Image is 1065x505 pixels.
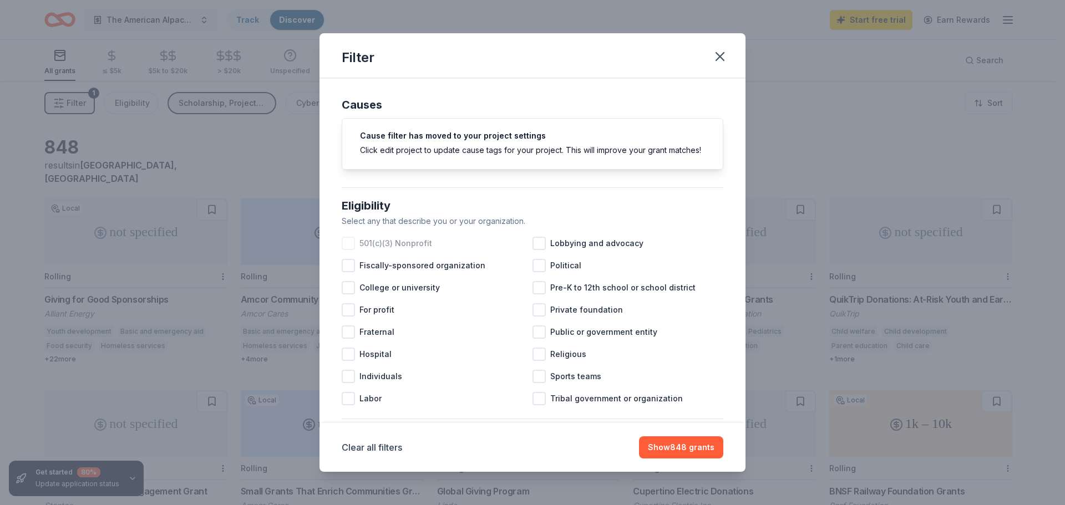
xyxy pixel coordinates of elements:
[550,348,586,361] span: Religious
[639,436,723,458] button: Show848 grants
[359,370,402,383] span: Individuals
[359,348,392,361] span: Hospital
[359,237,432,250] span: 501(c)(3) Nonprofit
[359,281,440,294] span: College or university
[550,281,696,294] span: Pre-K to 12th school or school district
[342,215,723,228] div: Select any that describe you or your organization.
[359,303,394,317] span: For profit
[342,96,723,114] div: Causes
[342,197,723,215] div: Eligibility
[342,441,402,454] button: Clear all filters
[550,325,657,339] span: Public or government entity
[360,144,705,156] div: Click edit project to update cause tags for your project. This will improve your grant matches!
[550,259,581,272] span: Political
[550,392,683,405] span: Tribal government or organization
[359,325,394,339] span: Fraternal
[550,303,623,317] span: Private foundation
[550,370,601,383] span: Sports teams
[550,237,643,250] span: Lobbying and advocacy
[359,259,485,272] span: Fiscally-sponsored organization
[342,49,374,67] div: Filter
[359,392,382,405] span: Labor
[360,132,705,140] h5: Cause filter has moved to your project settings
